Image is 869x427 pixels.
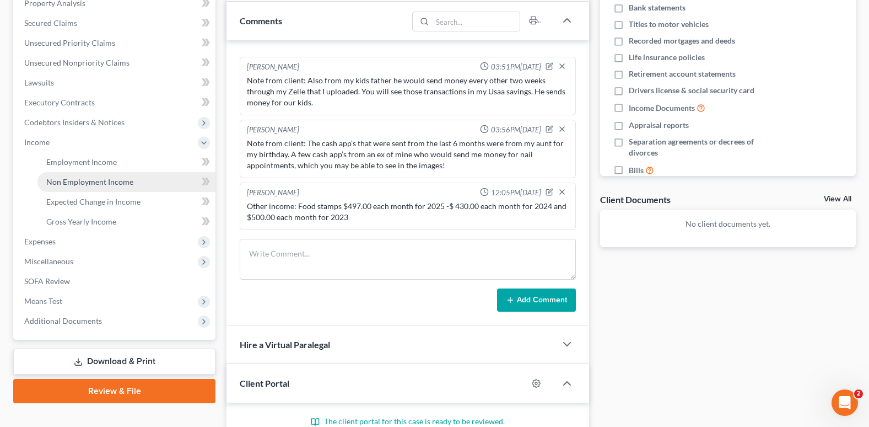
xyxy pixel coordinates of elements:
[15,93,215,113] a: Executory Contracts
[600,194,671,205] div: Client Documents
[824,195,851,203] a: View All
[13,349,215,375] a: Download & Print
[24,38,115,47] span: Unsecured Priority Claims
[24,276,70,286] span: SOFA Review
[629,136,782,158] span: Separation agreements or decrees of divorces
[37,192,215,212] a: Expected Change in Income
[37,152,215,172] a: Employment Income
[629,35,735,46] span: Recorded mortgages and deeds
[46,217,116,226] span: Gross Yearly Income
[629,103,695,114] span: Income Documents
[24,98,95,107] span: Executory Contracts
[629,19,709,30] span: Titles to motor vehicles
[24,237,56,246] span: Expenses
[629,2,686,13] span: Bank statements
[240,416,576,427] p: The client portal for this case is ready to be reviewed.
[13,379,215,403] a: Review & File
[247,138,569,171] div: Note from client: The cash app’s that were sent from the last 6 months were from my aunt for my b...
[240,339,330,350] span: Hire a Virtual Paralegal
[247,62,299,73] div: [PERSON_NAME]
[15,33,215,53] a: Unsecured Priority Claims
[15,13,215,33] a: Secured Claims
[46,177,133,186] span: Non Employment Income
[240,378,289,388] span: Client Portal
[15,73,215,93] a: Lawsuits
[629,165,644,176] span: Bills
[247,201,569,223] div: Other income: Food stamps $497.00 each month for 2025 -$ 430.00 each month for 2024 and $500.00 e...
[37,212,215,232] a: Gross Yearly Income
[832,389,858,416] iframe: Intercom live chat
[24,18,77,28] span: Secured Claims
[629,52,705,63] span: Life insurance policies
[15,53,215,73] a: Unsecured Nonpriority Claims
[854,389,863,398] span: 2
[629,68,736,79] span: Retirement account statements
[247,188,299,199] div: [PERSON_NAME]
[24,316,102,325] span: Additional Documents
[247,75,569,108] div: Note from client: Also from my kids father he would send money every other two weeks through my Z...
[432,12,520,31] input: Search...
[46,157,117,167] span: Employment Income
[24,296,62,306] span: Means Test
[491,125,541,135] span: 03:56PM[DATE]
[629,85,754,96] span: Drivers license & social security card
[46,197,141,206] span: Expected Change in Income
[24,257,73,266] span: Miscellaneous
[491,62,541,72] span: 03:51PM[DATE]
[37,172,215,192] a: Non Employment Income
[24,118,125,127] span: Codebtors Insiders & Notices
[247,125,299,136] div: [PERSON_NAME]
[24,78,54,87] span: Lawsuits
[497,289,576,312] button: Add Comment
[240,15,282,26] span: Comments
[609,218,847,229] p: No client documents yet.
[491,188,541,198] span: 12:05PM[DATE]
[24,137,50,147] span: Income
[24,58,129,67] span: Unsecured Nonpriority Claims
[15,271,215,291] a: SOFA Review
[629,120,689,131] span: Appraisal reports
